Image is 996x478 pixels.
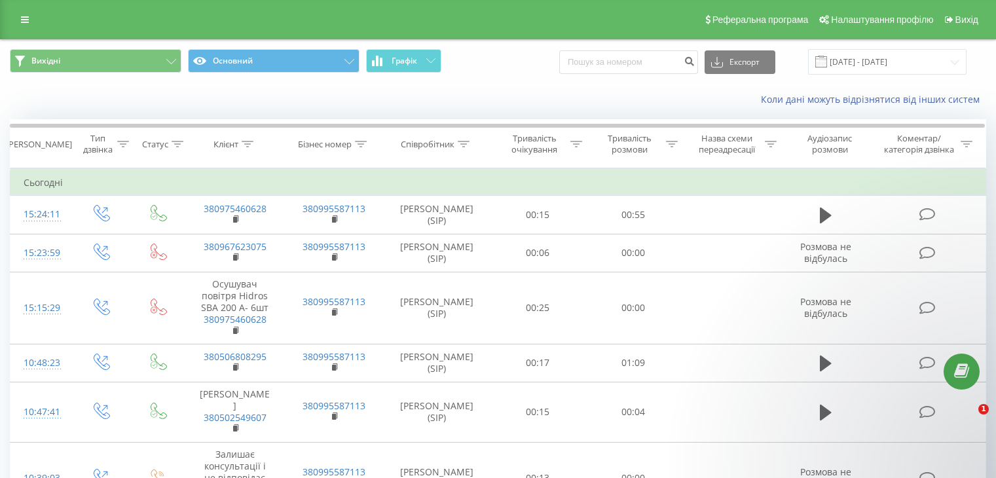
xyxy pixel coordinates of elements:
[24,399,58,425] div: 10:47:41
[705,50,775,74] button: Експорт
[792,133,868,155] div: Аудіозапис розмови
[831,14,933,25] span: Налаштування профілю
[585,272,680,344] td: 00:00
[585,344,680,382] td: 01:09
[24,350,58,376] div: 10:48:23
[384,196,490,234] td: [PERSON_NAME] (SIP)
[585,382,680,442] td: 00:04
[31,56,60,66] span: Вихідні
[185,382,284,442] td: [PERSON_NAME]
[6,139,72,150] div: [PERSON_NAME]
[951,404,983,435] iframe: Intercom live chat
[978,404,989,414] span: 1
[384,382,490,442] td: [PERSON_NAME] (SIP)
[213,139,238,150] div: Клієнт
[24,295,58,321] div: 15:15:29
[83,133,113,155] div: Тип дзвінка
[693,133,762,155] div: Назва схеми переадресації
[366,49,441,73] button: Графік
[384,344,490,382] td: [PERSON_NAME] (SIP)
[298,139,352,150] div: Бізнес номер
[712,14,809,25] span: Реферальна програма
[303,240,365,253] a: 380995587113
[204,240,267,253] a: 380967623075
[204,350,267,363] a: 380506808295
[384,234,490,272] td: [PERSON_NAME] (SIP)
[303,202,365,215] a: 380995587113
[303,466,365,478] a: 380995587113
[401,139,454,150] div: Співробітник
[384,272,490,344] td: [PERSON_NAME] (SIP)
[142,139,168,150] div: Статус
[490,382,585,442] td: 00:15
[490,196,585,234] td: 00:15
[24,240,58,266] div: 15:23:59
[303,399,365,412] a: 380995587113
[585,196,680,234] td: 00:55
[10,170,986,196] td: Сьогодні
[204,202,267,215] a: 380975460628
[597,133,663,155] div: Тривалість розмови
[559,50,698,74] input: Пошук за номером
[881,133,957,155] div: Коментар/категорія дзвінка
[185,272,284,344] td: Осушувач повітря Hidros SBA 200 A- 6шт
[188,49,360,73] button: Основний
[303,350,365,363] a: 380995587113
[761,93,986,105] a: Коли дані можуть відрізнятися вiд інших систем
[502,133,568,155] div: Тривалість очікування
[585,234,680,272] td: 00:00
[800,295,851,320] span: Розмова не відбулась
[10,49,181,73] button: Вихідні
[24,202,58,227] div: 15:24:11
[490,344,585,382] td: 00:17
[204,411,267,424] a: 380502549607
[490,234,585,272] td: 00:06
[490,272,585,344] td: 00:25
[955,14,978,25] span: Вихід
[204,313,267,325] a: 380975460628
[303,295,365,308] a: 380995587113
[800,240,851,265] span: Розмова не відбулась
[392,56,417,65] span: Графік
